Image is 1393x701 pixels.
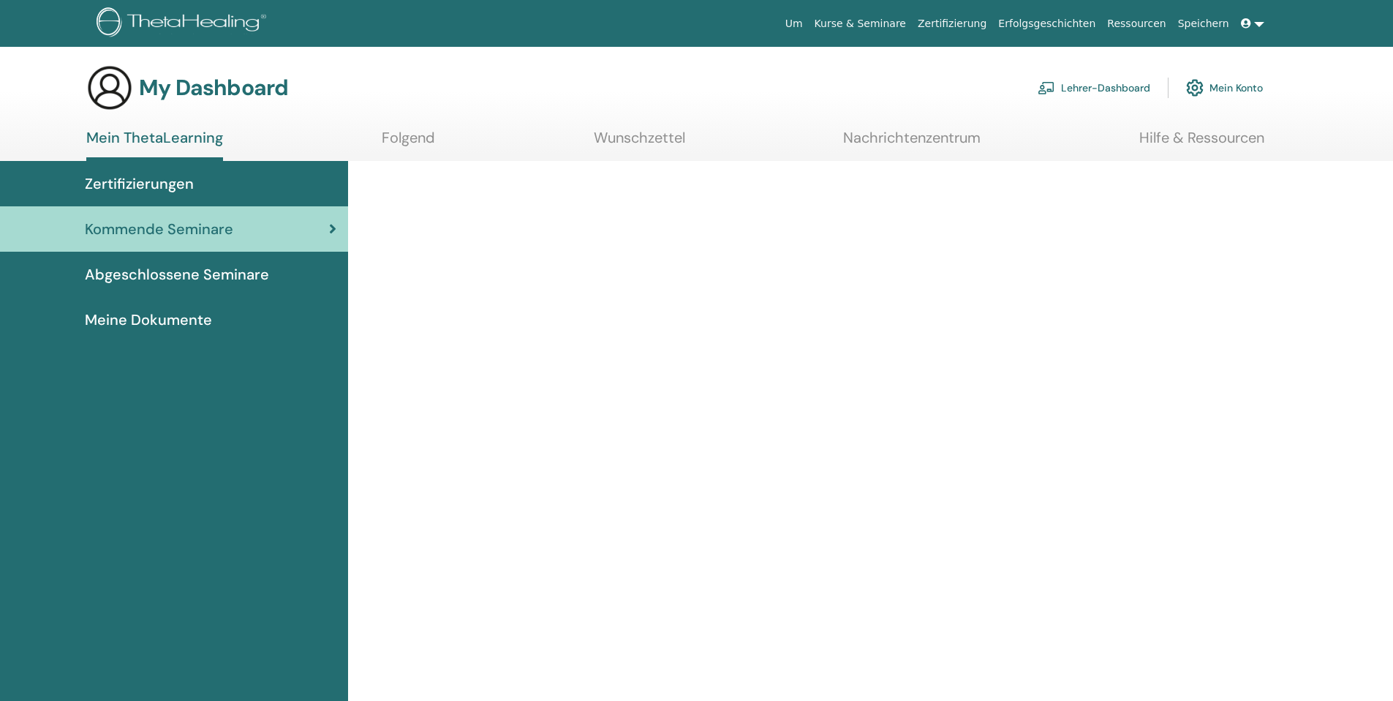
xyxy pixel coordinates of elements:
[1101,10,1171,37] a: Ressourcen
[97,7,271,40] img: logo.png
[992,10,1101,37] a: Erfolgsgeschichten
[85,309,212,331] span: Meine Dokumente
[594,129,685,157] a: Wunschzettel
[85,173,194,195] span: Zertifizierungen
[85,263,269,285] span: Abgeschlossene Seminare
[1038,72,1150,104] a: Lehrer-Dashboard
[139,75,288,101] h3: My Dashboard
[1186,72,1263,104] a: Mein Konto
[85,218,233,240] span: Kommende Seminare
[1038,81,1055,94] img: chalkboard-teacher.svg
[86,64,133,111] img: generic-user-icon.jpg
[1139,129,1264,157] a: Hilfe & Ressourcen
[843,129,981,157] a: Nachrichtenzentrum
[779,10,809,37] a: Um
[912,10,992,37] a: Zertifizierung
[1186,75,1204,100] img: cog.svg
[1172,10,1235,37] a: Speichern
[809,10,912,37] a: Kurse & Seminare
[86,129,223,161] a: Mein ThetaLearning
[382,129,435,157] a: Folgend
